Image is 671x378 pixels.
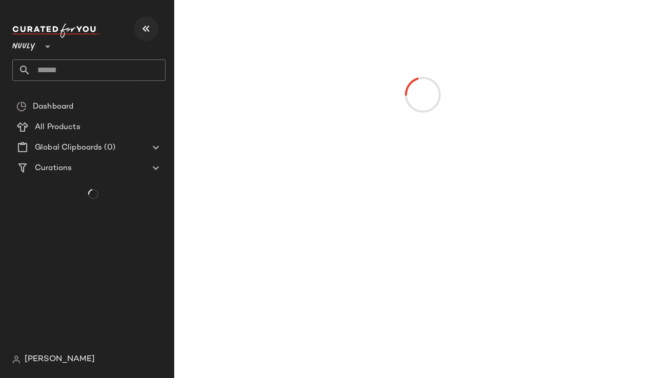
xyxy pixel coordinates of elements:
img: cfy_white_logo.C9jOOHJF.svg [12,24,99,38]
img: svg%3e [12,355,21,364]
img: svg%3e [16,101,27,112]
span: Curations [35,162,72,174]
span: Nuuly [12,35,35,53]
span: [PERSON_NAME] [25,353,95,366]
span: All Products [35,121,80,133]
span: (0) [102,142,115,154]
span: Global Clipboards [35,142,102,154]
span: Dashboard [33,101,73,113]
